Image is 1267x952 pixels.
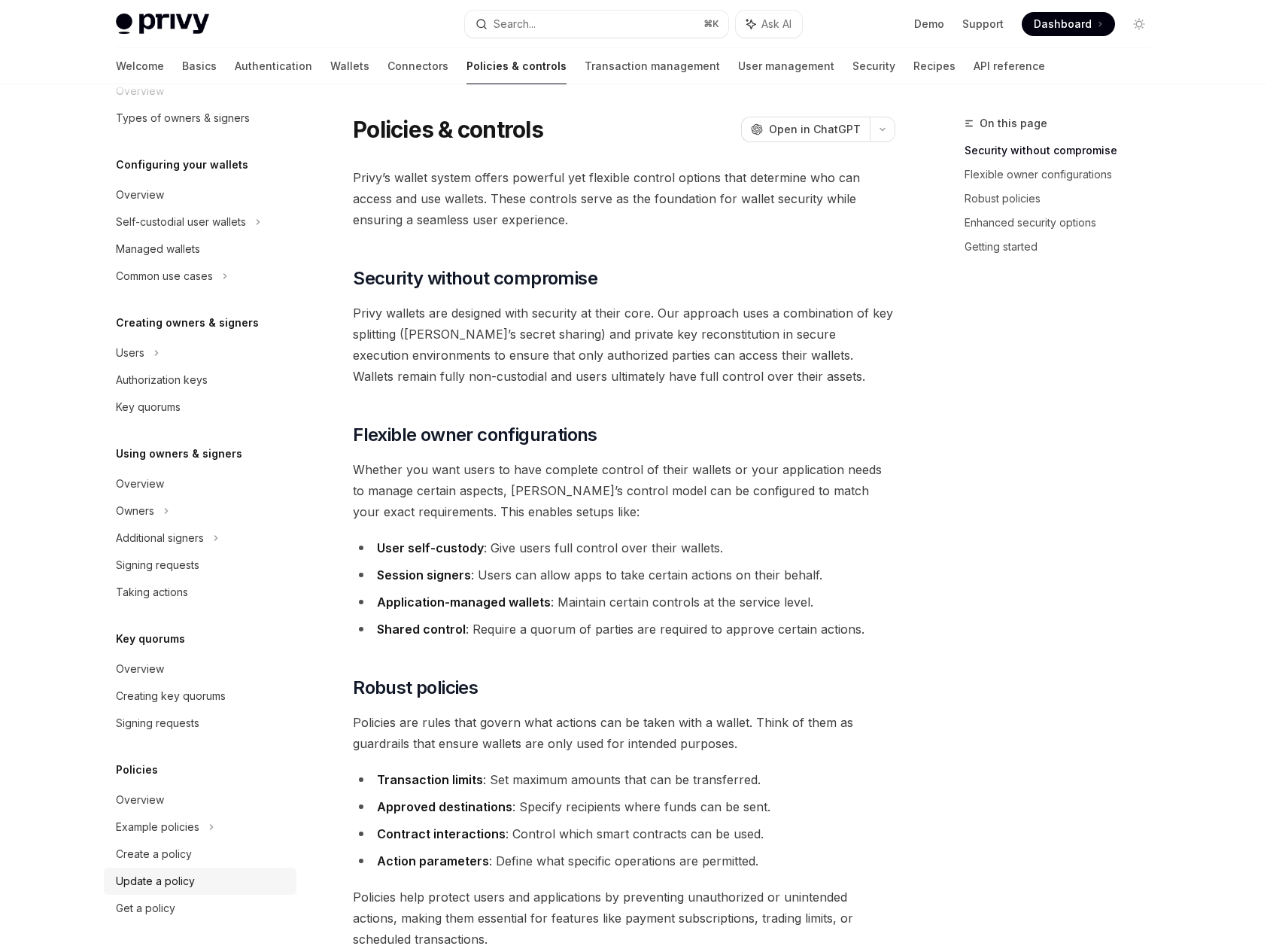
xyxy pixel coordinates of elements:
div: Managed wallets [116,240,200,258]
a: Basics [182,48,217,84]
a: Get a policy [104,895,296,922]
a: Creating key quorums [104,683,296,710]
strong: Application-managed wallets [377,595,551,610]
li: : Control which smart contracts can be used. [353,823,895,844]
div: Overview [116,660,164,678]
li: : Specify recipients where funds can be sent. [353,796,895,817]
li: : Set maximum amounts that can be transferred. [353,769,895,790]
a: Signing requests [104,552,296,579]
a: Policies & controls [466,48,567,84]
a: User management [738,48,834,84]
div: Example policies [116,818,199,836]
a: Overview [104,470,296,497]
li: : Users can allow apps to take certain actions on their behalf. [353,564,895,585]
strong: User self-custody [377,540,484,555]
a: Getting started [965,235,1163,259]
div: Overview [116,186,164,204]
a: Dashboard [1022,12,1115,36]
a: Welcome [116,48,164,84]
div: Signing requests [116,556,199,574]
div: Authorization keys [116,371,208,389]
span: Dashboard [1034,17,1092,32]
div: Types of owners & signers [116,109,250,127]
a: Security without compromise [965,138,1163,163]
div: Signing requests [116,714,199,732]
a: Authentication [235,48,312,84]
span: Robust policies [353,676,478,700]
button: Search...⌘K [465,11,728,38]
a: Signing requests [104,710,296,737]
a: Connectors [387,48,448,84]
a: Key quorums [104,394,296,421]
a: Wallets [330,48,369,84]
span: On this page [980,114,1047,132]
div: Update a policy [116,872,195,890]
a: Managed wallets [104,236,296,263]
div: Additional signers [116,529,204,547]
strong: Contract interactions [377,826,506,841]
div: Overview [116,791,164,809]
div: Users [116,344,144,362]
div: Taking actions [116,583,188,601]
div: Self-custodial user wallets [116,213,246,231]
strong: Transaction limits [377,772,483,787]
a: Taking actions [104,579,296,606]
span: Policies help protect users and applications by preventing unauthorized or unintended actions, ma... [353,887,895,950]
span: Privy’s wallet system offers powerful yet flexible control options that determine who can access ... [353,167,895,230]
div: Creating key quorums [116,687,226,705]
h5: Using owners & signers [116,445,242,463]
li: : Give users full control over their wallets. [353,537,895,558]
div: Search... [494,15,536,33]
a: Overview [104,181,296,208]
li: : Require a quorum of parties are required to approve certain actions. [353,619,895,640]
h5: Creating owners & signers [116,314,259,332]
h5: Configuring your wallets [116,156,248,174]
strong: Approved destinations [377,799,512,814]
h5: Key quorums [116,630,185,648]
span: ⌘ K [703,18,719,30]
strong: Shared control [377,622,466,637]
span: Security without compromise [353,266,597,290]
button: Toggle dark mode [1127,12,1151,36]
span: Flexible owner configurations [353,423,597,447]
li: : Define what specific operations are permitted. [353,850,895,871]
a: Robust policies [965,187,1163,211]
a: Update a policy [104,868,296,895]
h1: Policies & controls [353,116,543,143]
a: Overview [104,655,296,683]
strong: Action parameters [377,853,489,868]
span: Whether you want users to have complete control of their wallets or your application needs to man... [353,459,895,522]
a: Types of owners & signers [104,105,296,132]
div: Get a policy [116,899,175,917]
a: API reference [974,48,1045,84]
span: Open in ChatGPT [769,122,861,137]
a: Overview [104,786,296,814]
a: Security [852,48,895,84]
a: Flexible owner configurations [965,163,1163,187]
li: : Maintain certain controls at the service level. [353,592,895,613]
a: Demo [914,17,944,32]
span: Ask AI [761,17,791,32]
strong: Session signers [377,567,471,582]
div: Owners [116,502,154,520]
a: Recipes [913,48,956,84]
div: Create a policy [116,845,192,863]
a: Enhanced security options [965,211,1163,235]
div: Key quorums [116,398,181,416]
button: Open in ChatGPT [741,117,870,142]
h5: Policies [116,761,158,779]
span: Policies are rules that govern what actions can be taken with a wallet. Think of them as guardrai... [353,712,895,754]
a: Support [962,17,1004,32]
span: Privy wallets are designed with security at their core. Our approach uses a combination of key sp... [353,303,895,387]
div: Common use cases [116,267,213,285]
div: Overview [116,475,164,493]
img: light logo [116,14,209,35]
a: Transaction management [585,48,720,84]
a: Authorization keys [104,367,296,394]
a: Create a policy [104,841,296,868]
button: Ask AI [736,11,802,38]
